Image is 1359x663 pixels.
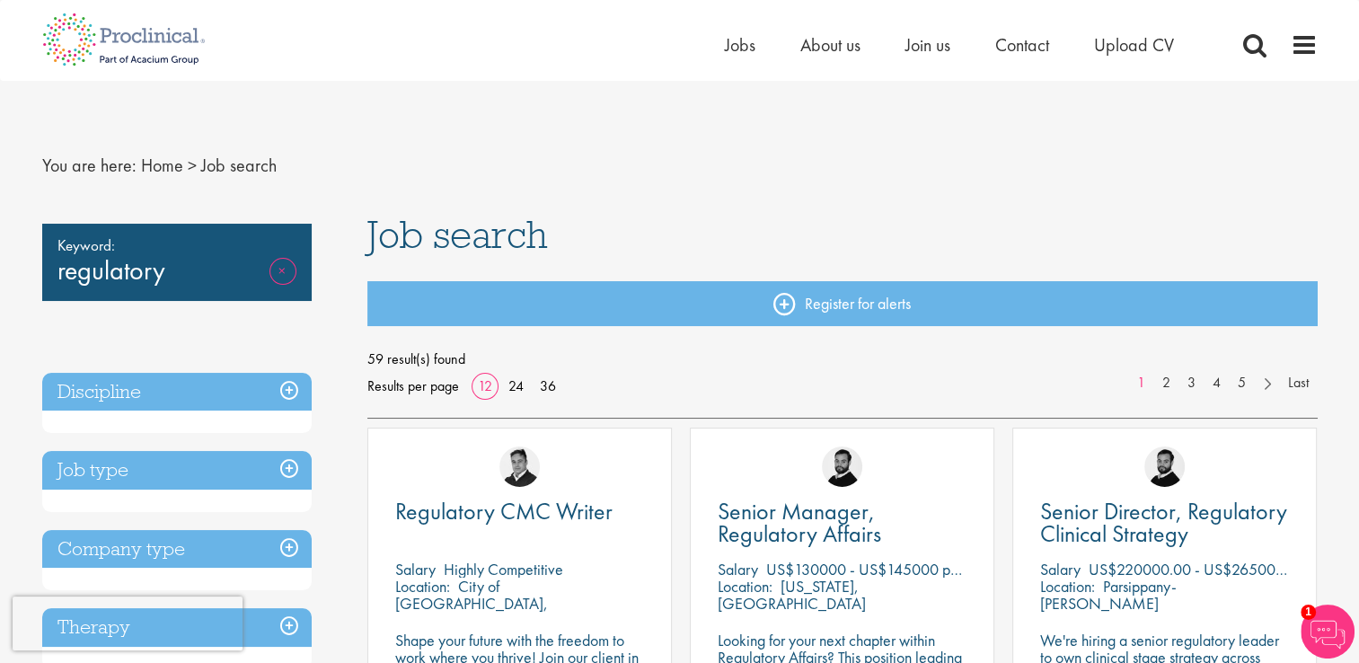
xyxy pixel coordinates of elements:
span: You are here: [42,154,137,177]
a: Senior Manager, Regulatory Affairs [718,500,966,545]
p: Highly Competitive [444,559,563,579]
a: 4 [1204,373,1230,393]
span: Regulatory CMC Writer [395,496,613,526]
a: Regulatory CMC Writer [395,500,644,523]
span: 59 result(s) found [367,346,1318,373]
span: Results per page [367,373,459,400]
a: About us [800,33,860,57]
span: Keyword: [57,233,296,258]
a: 36 [534,376,562,395]
div: regulatory [42,224,312,301]
p: City of [GEOGRAPHIC_DATA], [GEOGRAPHIC_DATA] [395,576,548,631]
a: Jobs [725,33,755,57]
a: 24 [502,376,530,395]
a: 1 [1128,373,1154,393]
p: US$130000 - US$145000 per annum [766,559,1007,579]
img: Nick Walker [1144,446,1185,487]
span: Senior Director, Regulatory Clinical Strategy [1040,496,1287,549]
a: Register for alerts [367,281,1318,326]
span: Location: [395,576,450,597]
iframe: reCAPTCHA [13,597,243,650]
p: Parsippany-[PERSON_NAME][GEOGRAPHIC_DATA], [GEOGRAPHIC_DATA] [1040,576,1193,648]
img: Chatbot [1301,605,1355,659]
span: Job search [201,154,277,177]
a: Contact [995,33,1049,57]
span: Job search [367,210,548,259]
span: Salary [1040,559,1081,579]
span: Senior Manager, Regulatory Affairs [718,496,881,549]
h3: Company type [42,530,312,569]
a: 2 [1153,373,1179,393]
span: > [188,154,197,177]
p: [US_STATE], [GEOGRAPHIC_DATA] [718,576,866,614]
a: Join us [905,33,950,57]
a: Upload CV [1094,33,1174,57]
span: Location: [718,576,772,597]
a: 12 [472,376,499,395]
a: 3 [1178,373,1205,393]
h3: Job type [42,451,312,490]
span: 1 [1301,605,1316,620]
a: Senior Director, Regulatory Clinical Strategy [1040,500,1289,545]
h3: Discipline [42,373,312,411]
a: Last [1279,373,1318,393]
a: breadcrumb link [141,154,183,177]
a: Remove [269,258,296,310]
span: Salary [718,559,758,579]
span: Salary [395,559,436,579]
span: Location: [1040,576,1095,597]
img: Nick Walker [822,446,862,487]
a: 5 [1229,373,1255,393]
img: Peter Duvall [499,446,540,487]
